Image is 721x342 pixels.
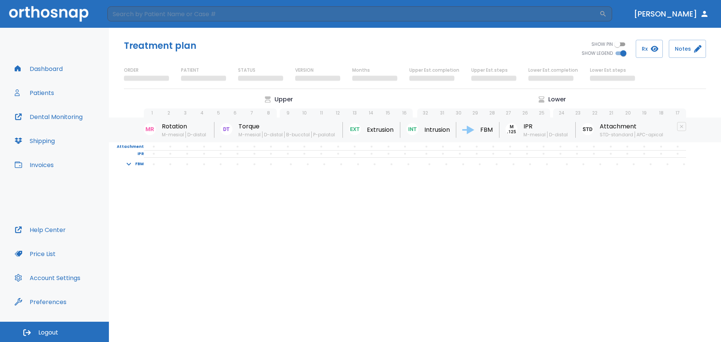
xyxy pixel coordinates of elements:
p: 31 [440,110,444,116]
button: Rx [636,40,663,58]
p: 12 [336,110,340,116]
span: SHOW PIN [591,41,613,48]
p: 22 [592,110,597,116]
button: Dental Monitoring [10,108,87,126]
p: Upper Est.steps [471,67,508,74]
p: 14 [369,110,373,116]
p: 8 [267,110,270,116]
p: Lower Est.steps [590,67,626,74]
h5: Treatment plan [124,40,196,52]
p: FBM [480,125,493,134]
button: Preferences [10,293,71,311]
p: Intrusion [424,125,450,134]
p: 30 [456,110,462,116]
span: STD-standard [600,131,635,138]
p: Attachment [109,143,144,150]
p: 9 [287,110,290,116]
span: APC-apical [635,131,665,138]
button: [PERSON_NAME] [631,7,712,21]
p: 27 [506,110,511,116]
button: Invoices [10,156,58,174]
p: 17 [676,110,680,116]
p: 6 [234,110,237,116]
span: M-mesial [162,131,186,138]
p: 2 [167,110,170,116]
p: 21 [609,110,613,116]
button: Notes [669,40,706,58]
p: Upper Est.completion [409,67,459,74]
span: D-distal [186,131,208,138]
p: Lower Est.completion [528,67,578,74]
span: Logout [38,328,58,337]
p: 15 [386,110,390,116]
input: Search by Patient Name or Case # [107,6,599,21]
button: Patients [10,84,59,102]
p: Rotation [162,122,208,131]
p: 5 [217,110,220,116]
p: 3 [184,110,187,116]
p: 20 [625,110,631,116]
button: Shipping [10,132,59,150]
span: M-mesial [238,131,262,138]
button: Price List [10,245,60,263]
p: 23 [575,110,581,116]
p: 29 [472,110,478,116]
button: Account Settings [10,269,85,287]
img: Orthosnap [9,6,89,21]
span: M-mesial [523,131,547,138]
p: VERSION [295,67,314,74]
p: 10 [302,110,307,116]
p: 32 [423,110,428,116]
p: 24 [559,110,564,116]
p: Lower [548,95,566,104]
span: SHOW LEGEND [582,50,613,57]
p: 7 [250,110,253,116]
p: 4 [201,110,204,116]
p: 11 [320,110,323,116]
p: 16 [402,110,407,116]
p: 28 [489,110,495,116]
p: Upper [275,95,293,104]
p: IPR [109,151,144,157]
p: IPR [523,122,569,131]
p: 13 [353,110,357,116]
span: D-distal [547,131,569,138]
p: 1 [151,110,153,116]
span: D-distal [262,131,284,138]
p: Attachment [600,122,665,131]
p: 18 [659,110,664,116]
p: 26 [522,110,528,116]
p: STATUS [238,67,255,74]
p: 19 [642,110,647,116]
p: 25 [539,110,545,116]
button: Dashboard [10,60,67,78]
p: Extrusion [367,125,394,134]
p: PATIENT [181,67,199,74]
p: FBM [135,161,144,167]
span: B-bucctal [284,131,311,138]
p: ORDER [124,67,139,74]
p: Torque [238,122,336,131]
span: P-palatal [311,131,336,138]
button: Help Center [10,221,70,239]
p: Months [352,67,370,74]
